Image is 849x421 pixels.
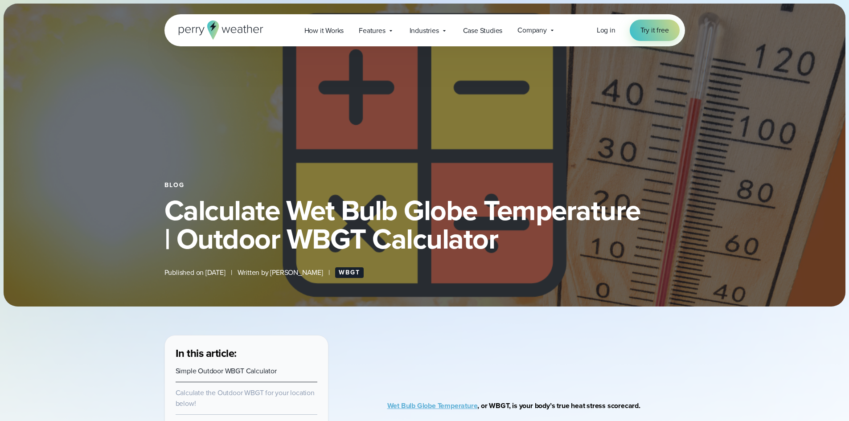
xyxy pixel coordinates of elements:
iframe: WBGT Explained: Listen as we break down all you need to know about WBGT Video [413,335,659,372]
span: | [231,267,232,278]
a: Wet Bulb Globe Temperature [387,401,478,411]
span: Industries [410,25,439,36]
h1: Calculate Wet Bulb Globe Temperature | Outdoor WBGT Calculator [164,196,685,253]
strong: , or WBGT, is your body’s true heat stress scorecard. [387,401,640,411]
span: Published on [DATE] [164,267,226,278]
span: Written by [PERSON_NAME] [238,267,323,278]
a: WBGT [335,267,364,278]
span: Log in [597,25,615,35]
span: Company [517,25,547,36]
a: Calculate the Outdoor WBGT for your location below! [176,388,315,409]
span: Features [359,25,385,36]
a: Log in [597,25,615,36]
h3: In this article: [176,346,317,360]
div: Blog [164,182,685,189]
a: Simple Outdoor WBGT Calculator [176,366,277,376]
a: Case Studies [455,21,510,40]
a: How it Works [297,21,352,40]
span: How it Works [304,25,344,36]
span: Case Studies [463,25,503,36]
span: Try it free [640,25,669,36]
a: Try it free [630,20,680,41]
span: | [328,267,330,278]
